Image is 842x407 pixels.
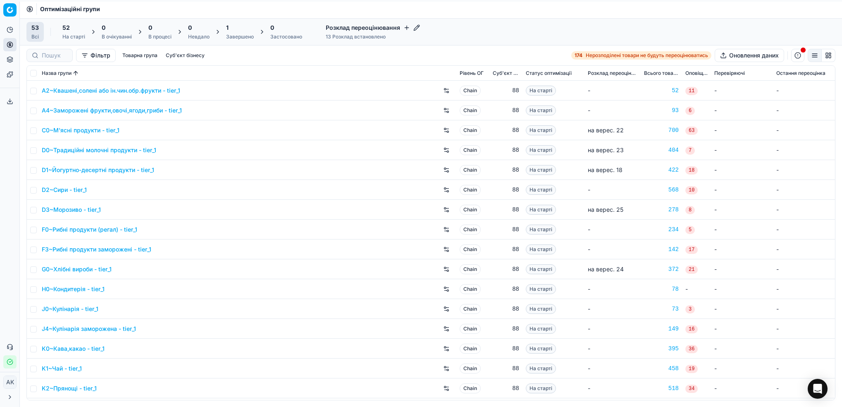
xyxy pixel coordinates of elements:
[685,325,698,333] span: 16
[685,246,698,254] span: 17
[685,127,698,135] span: 63
[188,34,210,40] div: Невдало
[526,264,556,274] span: На старті
[460,165,481,175] span: Chain
[773,200,835,220] td: -
[773,180,835,200] td: -
[584,239,641,259] td: -
[526,244,556,254] span: На старті
[102,34,132,40] div: В очікуванні
[773,239,835,259] td: -
[102,24,105,32] span: 0
[72,69,80,77] button: Sorted by Назва групи ascending
[644,225,679,234] a: 234
[711,101,773,120] td: -
[526,205,556,215] span: На старті
[685,266,698,274] span: 21
[644,285,679,293] a: 78
[226,34,254,40] div: Завершено
[773,101,835,120] td: -
[460,244,481,254] span: Chain
[526,383,556,393] span: На старті
[460,145,481,155] span: Chain
[493,126,519,134] div: 88
[460,383,481,393] span: Chain
[571,51,711,60] a: 174Нерозподілені товари не будуть переоцінюватись
[584,339,641,359] td: -
[493,225,519,234] div: 88
[460,344,481,354] span: Chain
[62,24,70,32] span: 52
[776,70,825,77] span: Остання переоцінка
[644,166,679,174] div: 422
[711,239,773,259] td: -
[460,225,481,235] span: Chain
[644,245,679,254] div: 142
[460,185,481,195] span: Chain
[711,140,773,160] td: -
[584,81,641,101] td: -
[711,81,773,101] td: -
[773,259,835,279] td: -
[526,185,556,195] span: На старті
[42,325,136,333] a: J4~Кулінарія заморожена - tier_1
[773,279,835,299] td: -
[460,86,481,96] span: Chain
[644,146,679,154] div: 404
[526,70,572,77] span: Статус оптимізації
[3,376,17,389] button: AK
[42,384,97,393] a: K2~Прянощі - tier_1
[460,364,481,373] span: Chain
[588,266,624,273] span: на верес. 24
[685,305,695,314] span: 3
[526,86,556,96] span: На старті
[644,305,679,313] div: 73
[460,105,481,115] span: Chain
[644,106,679,115] a: 93
[711,319,773,339] td: -
[493,70,519,77] span: Суб'єкт бізнесу
[493,86,519,95] div: 88
[76,49,116,62] button: Фільтр
[711,378,773,398] td: -
[526,165,556,175] span: На старті
[493,166,519,174] div: 88
[40,5,100,13] nav: breadcrumb
[119,50,161,60] button: Товарна група
[644,364,679,373] a: 458
[493,245,519,254] div: 88
[493,186,519,194] div: 88
[685,166,698,175] span: 18
[526,304,556,314] span: На старті
[188,24,192,32] span: 0
[644,186,679,194] a: 568
[493,106,519,115] div: 88
[644,345,679,353] a: 395
[711,160,773,180] td: -
[493,265,519,273] div: 88
[42,364,82,373] a: K1~Чай - tier_1
[685,226,695,234] span: 5
[685,385,698,393] span: 34
[685,206,695,214] span: 8
[685,186,698,194] span: 10
[644,325,679,333] div: 149
[460,324,481,334] span: Chain
[326,34,420,40] div: 13 Розклад встановлено
[526,344,556,354] span: На старті
[460,284,481,294] span: Chain
[42,305,98,313] a: J0~Кулінарія - tier_1
[644,265,679,273] a: 372
[42,146,156,154] a: D0~Традиційні молочні продукти - tier_1
[644,384,679,393] div: 518
[711,279,773,299] td: -
[42,86,180,95] a: A2~Квашені,солені або ін.чин.обр.фрукти - tier_1
[685,146,695,155] span: 7
[644,70,679,77] span: Всього товарів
